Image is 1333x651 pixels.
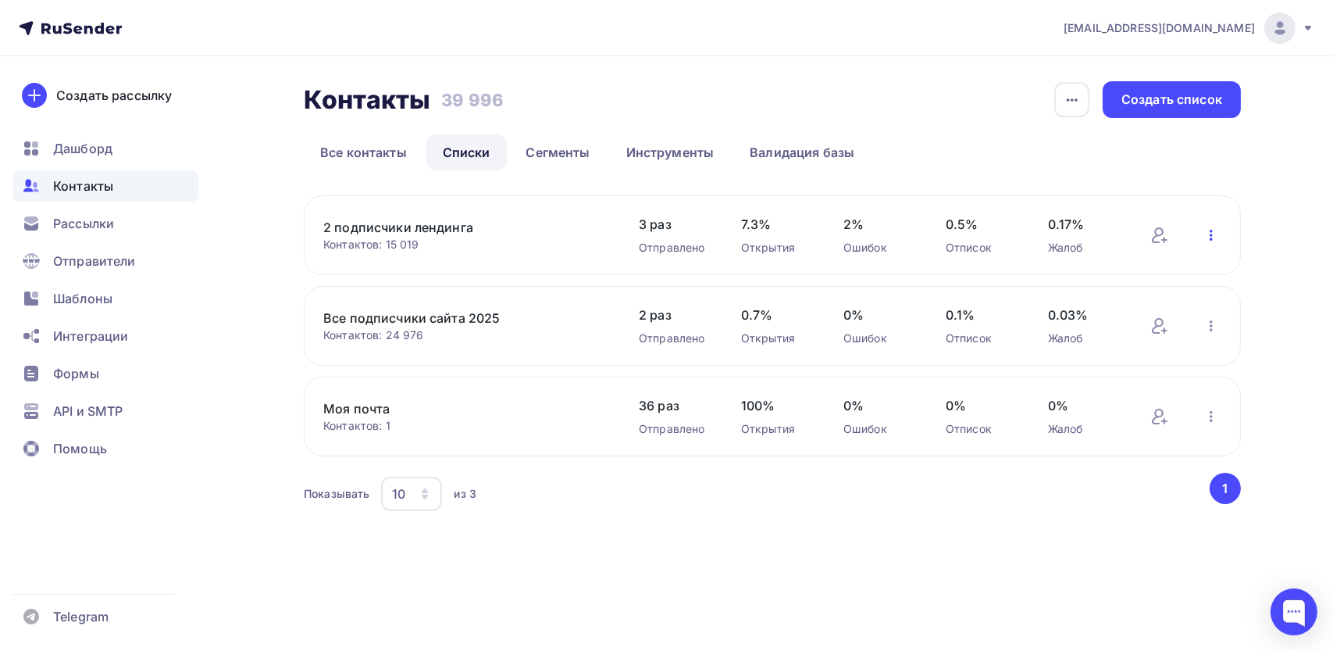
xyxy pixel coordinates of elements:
div: Отправлено [639,421,710,437]
h2: Контакты [304,84,430,116]
span: 0.17% [1048,215,1119,234]
span: 0.7% [741,306,812,324]
div: Отписок [946,331,1017,346]
div: Отправлено [639,331,710,346]
div: Открытия [741,421,812,437]
a: Дашборд [12,133,198,164]
span: 0% [843,306,914,324]
div: 10 [392,485,405,503]
span: 0.1% [946,306,1017,324]
div: Создать список [1121,91,1222,109]
div: Создать рассылку [56,86,172,105]
div: Контактов: 24 976 [323,327,608,343]
span: 0% [946,396,1017,415]
div: Отписок [946,421,1017,437]
a: Инструменты [610,134,731,170]
a: Все подписчики сайта 2025 [323,309,589,327]
a: Контакты [12,170,198,202]
a: Списки [426,134,507,170]
span: 100% [741,396,812,415]
span: 2 раз [639,306,710,324]
span: [EMAIL_ADDRESS][DOMAIN_NAME] [1064,20,1255,36]
span: 0% [843,396,914,415]
div: Жалоб [1048,421,1119,437]
a: Валидация базы [733,134,871,170]
a: Сегменты [510,134,607,170]
a: Формы [12,358,198,389]
span: 0.5% [946,215,1017,234]
div: Ошибок [843,331,914,346]
span: Интеграции [53,327,128,345]
div: Контактов: 15 019 [323,237,608,252]
div: Отправлено [639,240,710,256]
button: 10 [380,476,443,512]
span: 0.03% [1048,306,1119,324]
div: Жалоб [1048,240,1119,256]
span: 7.3% [741,215,812,234]
a: 2 подписчики лендинга [323,218,589,237]
div: Открытия [741,240,812,256]
a: Шаблоны [12,283,198,314]
span: 3 раз [639,215,710,234]
span: Отправители [53,252,136,270]
a: [EMAIL_ADDRESS][DOMAIN_NAME] [1064,13,1314,44]
span: Формы [53,364,99,383]
span: 36 раз [639,396,710,415]
span: Помощь [53,439,107,458]
div: Открытия [741,331,812,346]
div: из 3 [454,486,476,502]
div: Отписок [946,240,1017,256]
ul: Pagination [1207,473,1242,504]
div: Ошибок [843,240,914,256]
span: 0% [1048,396,1119,415]
div: Ошибок [843,421,914,437]
span: Рассылки [53,214,114,233]
div: Показывать [304,486,369,502]
button: Go to page 1 [1210,473,1241,504]
div: Контактов: 1 [323,418,608,434]
span: Контакты [53,177,113,195]
a: Моя почта [323,399,589,418]
span: 2% [843,215,914,234]
div: Жалоб [1048,331,1119,346]
h3: 39 996 [441,89,504,111]
span: Дашборд [53,139,112,158]
span: Telegram [53,607,109,626]
a: Рассылки [12,208,198,239]
a: Отправители [12,245,198,277]
span: API и SMTP [53,402,123,420]
span: Шаблоны [53,289,112,308]
a: Все контакты [304,134,423,170]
